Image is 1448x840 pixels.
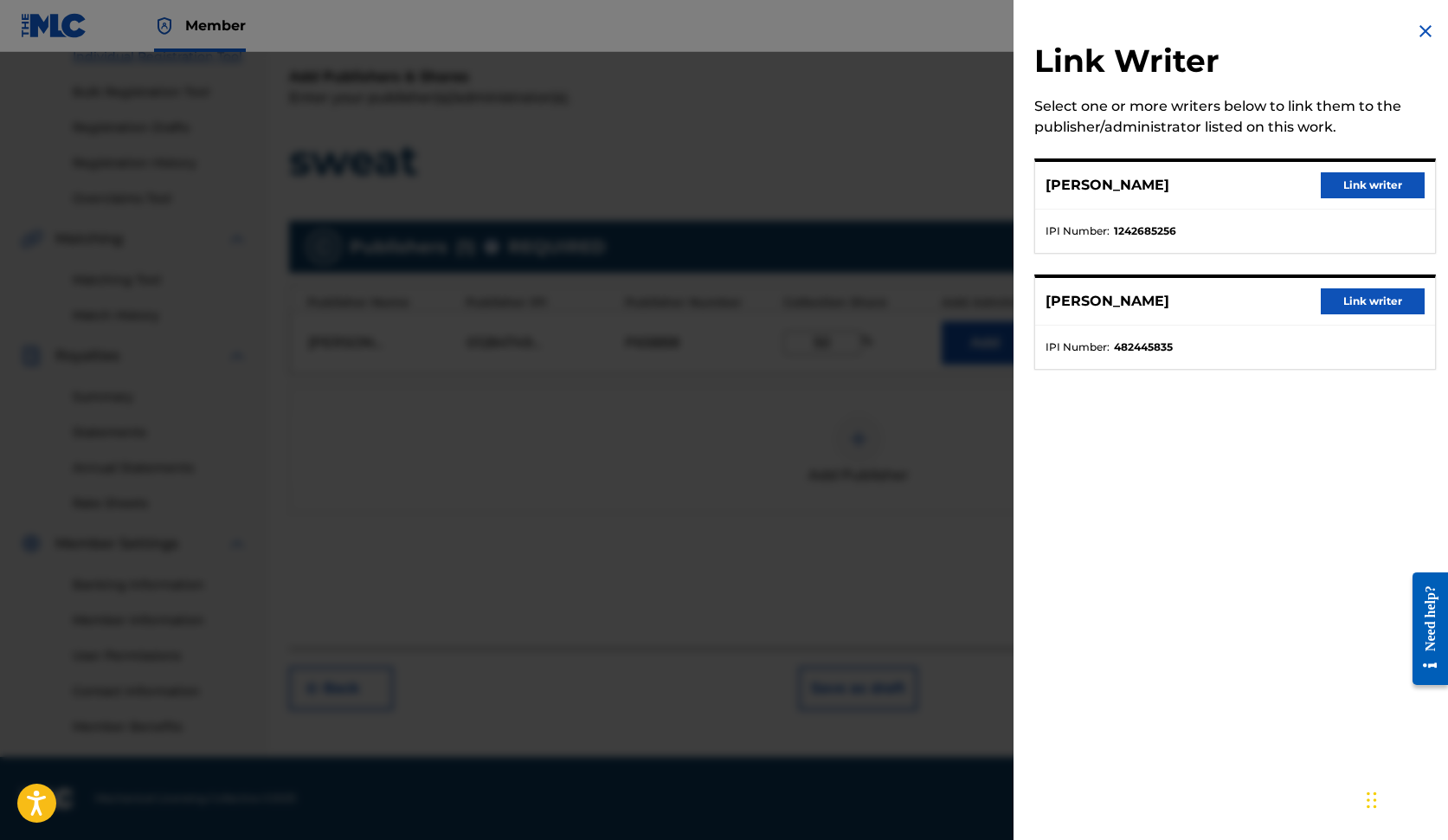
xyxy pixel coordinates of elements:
[185,16,246,36] span: Member
[1034,42,1436,86] h2: Link Writer
[1046,223,1110,239] span: IPI Number :
[1114,339,1173,355] strong: 482445835
[1034,96,1436,138] div: Select one or more writers below to link them to the publisher/administrator listed on this work.
[1046,175,1169,196] p: [PERSON_NAME]
[1321,288,1425,314] button: Link writer
[154,16,175,36] img: Top Rightsholder
[1361,757,1448,840] iframe: Chat Widget
[1321,172,1425,198] button: Link writer
[1114,223,1176,239] strong: 1242685256
[1046,291,1169,312] p: [PERSON_NAME]
[1400,558,1448,701] iframe: Resource Center
[1046,339,1110,355] span: IPI Number :
[1367,774,1377,826] div: Drag
[21,13,87,38] img: MLC Logo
